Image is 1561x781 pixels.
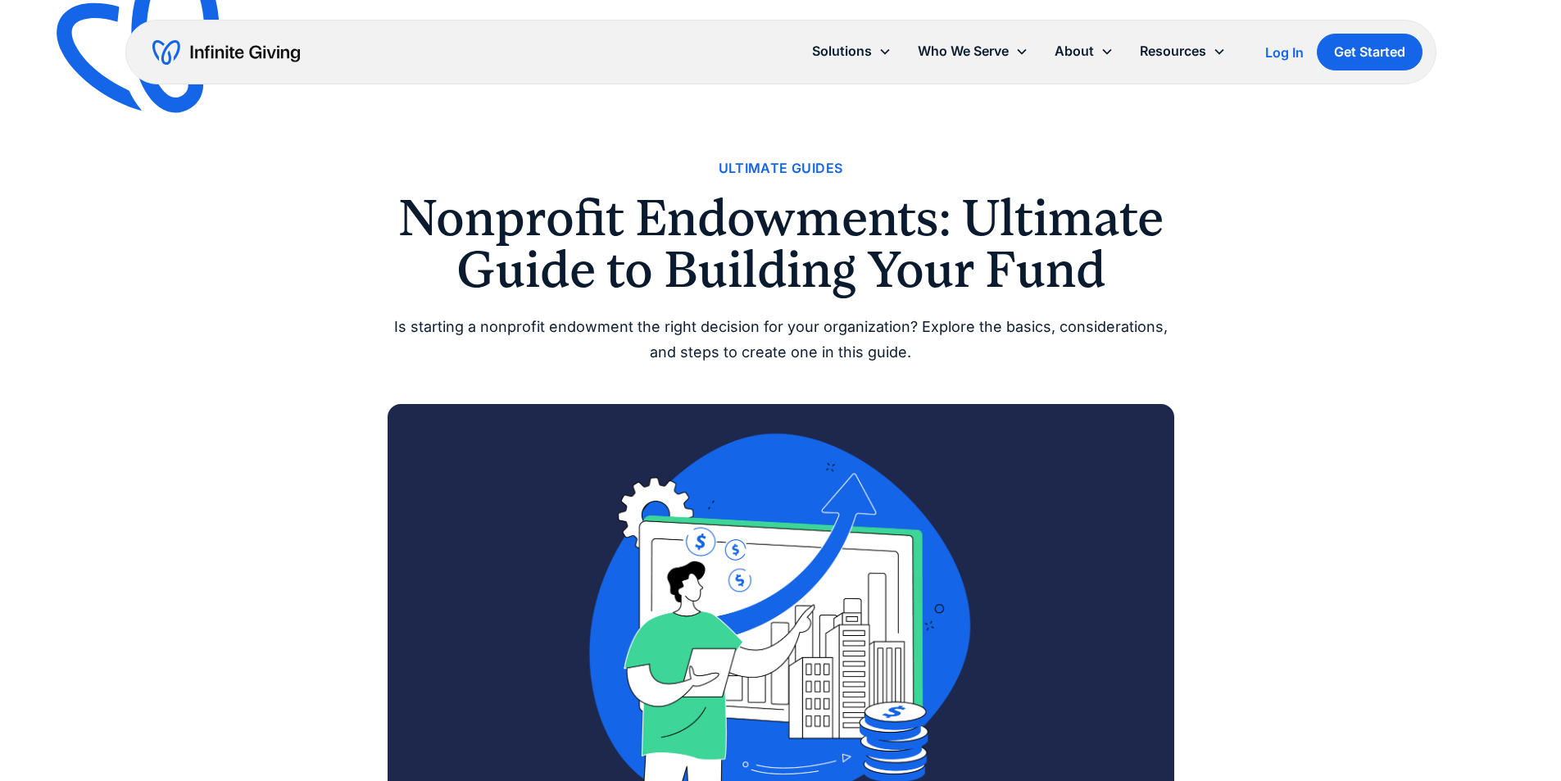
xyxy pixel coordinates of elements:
[812,40,872,62] div: Solutions
[719,157,843,179] a: Ultimate Guides
[905,34,1041,69] div: Who We Serve
[799,34,905,69] div: Solutions
[1265,43,1304,62] a: Log In
[152,39,300,66] a: home
[1265,46,1304,59] div: Log In
[918,40,1009,62] div: Who We Serve
[1041,34,1127,69] div: About
[1140,40,1206,62] div: Resources
[388,315,1174,365] div: Is starting a nonprofit endowment the right decision for your organization? Explore the basics, c...
[388,193,1174,295] h1: Nonprofit Endowments: Ultimate Guide to Building Your Fund
[1127,34,1239,69] div: Resources
[1055,40,1094,62] div: About
[1317,34,1423,70] a: Get Started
